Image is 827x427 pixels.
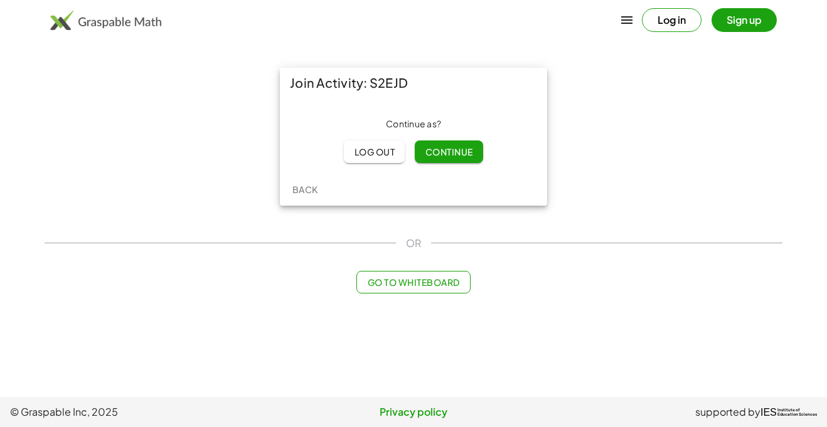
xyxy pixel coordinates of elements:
span: Log out [354,146,395,157]
button: Log in [642,8,702,32]
span: Institute of Education Sciences [777,408,817,417]
span: OR [406,236,421,251]
span: Go to Whiteboard [367,277,459,288]
button: Sign up [712,8,777,32]
button: Back [285,178,325,201]
button: Continue [415,140,483,163]
button: Go to Whiteboard [356,271,470,293]
span: IES [760,406,777,418]
button: Log out [344,140,405,163]
span: © Graspable Inc, 2025 [10,404,279,419]
span: supported by [695,404,760,419]
a: IESInstitute ofEducation Sciences [760,404,817,419]
span: Continue [425,146,472,157]
span: Back [292,184,317,195]
div: Join Activity: S2EJD [280,68,547,98]
div: Continue as ? [290,118,537,130]
a: Privacy policy [279,404,548,419]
